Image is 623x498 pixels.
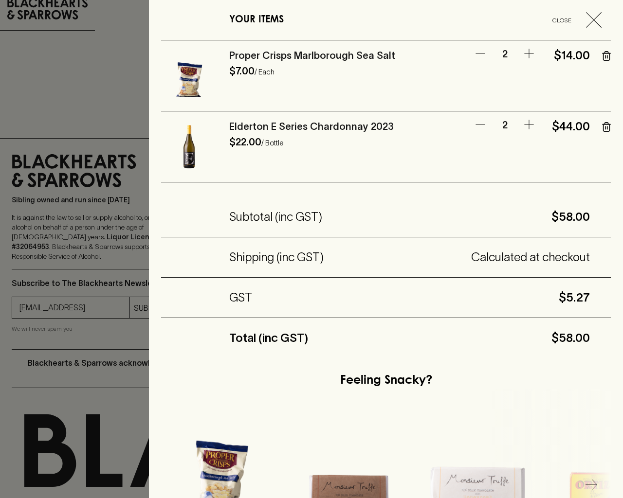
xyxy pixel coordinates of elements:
[551,119,590,134] h5: $44.00
[161,48,217,104] img: Proper Crisps Marlborough Sea Salt
[490,119,519,132] p: 2
[229,209,322,225] h5: Subtotal (inc GST)
[308,330,590,346] h5: $58.00
[340,373,432,389] h5: Feeling Snacky?
[542,12,609,28] button: Close
[229,290,252,305] h5: GST
[322,209,590,225] h5: $58.00
[261,139,283,147] p: / Bottle
[229,66,255,76] h6: $7.00
[551,48,590,63] h5: $14.00
[229,137,261,147] h6: $22.00
[229,12,284,28] h6: YOUR ITEMS
[490,48,519,61] p: 2
[542,15,582,25] span: Close
[229,50,395,61] a: Proper Crisps Marlborough Sea Salt
[161,119,217,175] img: Elderton E Series Chardonnay 2023
[252,290,590,305] h5: $5.27
[229,249,324,265] h5: Shipping (inc GST)
[255,68,275,76] p: / Each
[324,249,590,265] h5: Calculated at checkout
[229,121,394,132] a: Elderton E Series Chardonnay 2023
[229,330,308,346] h5: Total (inc GST)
